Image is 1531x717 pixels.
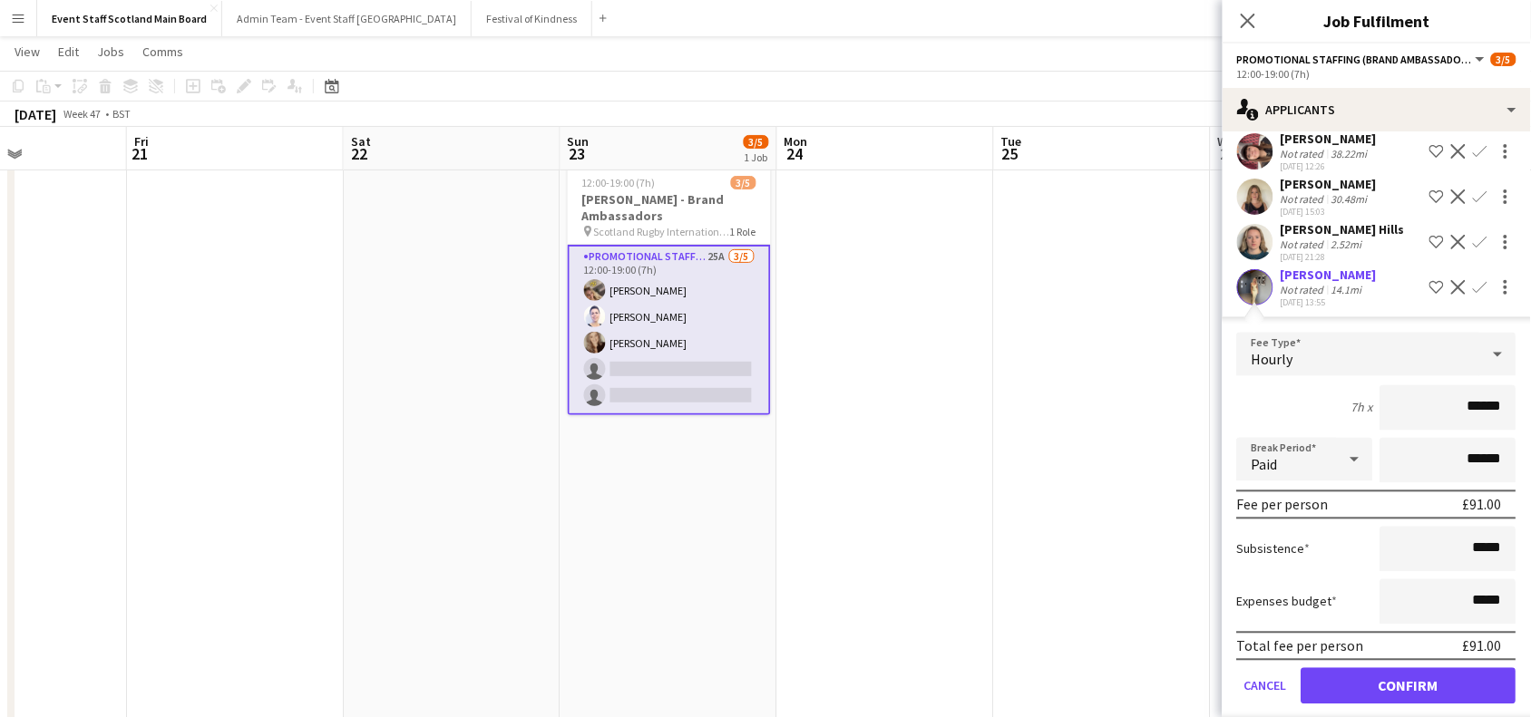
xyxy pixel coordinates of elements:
[1252,351,1293,369] span: Hourly
[1328,147,1371,160] div: 38.22mi
[1223,88,1531,131] div: Applicants
[1252,456,1278,474] span: Paid
[60,107,105,121] span: Week 47
[37,1,222,36] button: Event Staff Scotland Main Board
[565,143,590,164] span: 23
[1328,283,1366,296] div: 14.1mi
[222,1,472,36] button: Admin Team - Event Staff [GEOGRAPHIC_DATA]
[1351,400,1373,416] div: 7h x
[1237,668,1294,704] button: Cancel
[112,107,131,121] div: BST
[15,105,56,123] div: [DATE]
[7,40,47,63] a: View
[351,133,371,150] span: Sat
[744,135,769,149] span: 3/5
[568,191,771,224] h3: [PERSON_NAME] - Brand Ambassadors
[1237,67,1516,81] div: 12:00-19:00 (7h)
[730,225,756,238] span: 1 Role
[1281,160,1377,172] div: [DATE] 12:26
[135,40,190,63] a: Comms
[1223,9,1531,33] h3: Job Fulfilment
[142,44,183,60] span: Comms
[568,133,590,150] span: Sun
[51,40,86,63] a: Edit
[1237,541,1311,557] label: Subsistence
[568,165,771,415] app-job-card: 12:00-19:00 (7h)3/5[PERSON_NAME] - Brand Ambassadors Scotland Rugby Internationals - [PERSON_NAME...
[472,1,592,36] button: Festival of Kindness
[582,176,656,189] span: 12:00-19:00 (7h)
[1237,53,1487,66] button: Promotional Staffing (Brand Ambassadors)
[1237,496,1329,514] div: Fee per person
[782,143,808,164] span: 24
[1281,283,1328,296] div: Not rated
[1281,237,1328,251] div: Not rated
[785,133,808,150] span: Mon
[1281,131,1377,147] div: [PERSON_NAME]
[1281,206,1377,218] div: [DATE] 15:03
[1281,221,1405,237] div: [PERSON_NAME] Hills
[594,225,730,238] span: Scotland Rugby Internationals - [PERSON_NAME]
[1328,192,1371,206] div: 30.48mi
[999,143,1022,164] span: 25
[132,143,149,164] span: 21
[745,150,768,164] div: 1 Job
[1001,133,1022,150] span: Tue
[1302,668,1516,704] button: Confirm
[348,143,371,164] span: 22
[1491,53,1516,66] span: 3/5
[1237,53,1473,66] span: Promotional Staffing (Brand Ambassadors)
[1328,237,1366,251] div: 2.52mi
[1281,192,1328,206] div: Not rated
[1281,147,1328,160] div: Not rated
[1218,133,1242,150] span: Wed
[731,176,756,189] span: 3/5
[1281,266,1377,283] div: [PERSON_NAME]
[1281,176,1377,192] div: [PERSON_NAME]
[58,44,79,60] span: Edit
[1463,496,1502,514] div: £91.00
[1281,296,1377,308] div: [DATE] 13:55
[97,44,124,60] span: Jobs
[1237,637,1364,655] div: Total fee per person
[1281,251,1405,263] div: [DATE] 21:28
[15,44,40,60] span: View
[1215,143,1242,164] span: 26
[1237,594,1338,610] label: Expenses budget
[568,245,771,415] app-card-role: Promotional Staffing (Brand Ambassadors)25A3/512:00-19:00 (7h)[PERSON_NAME][PERSON_NAME][PERSON_N...
[90,40,132,63] a: Jobs
[134,133,149,150] span: Fri
[1463,637,1502,655] div: £91.00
